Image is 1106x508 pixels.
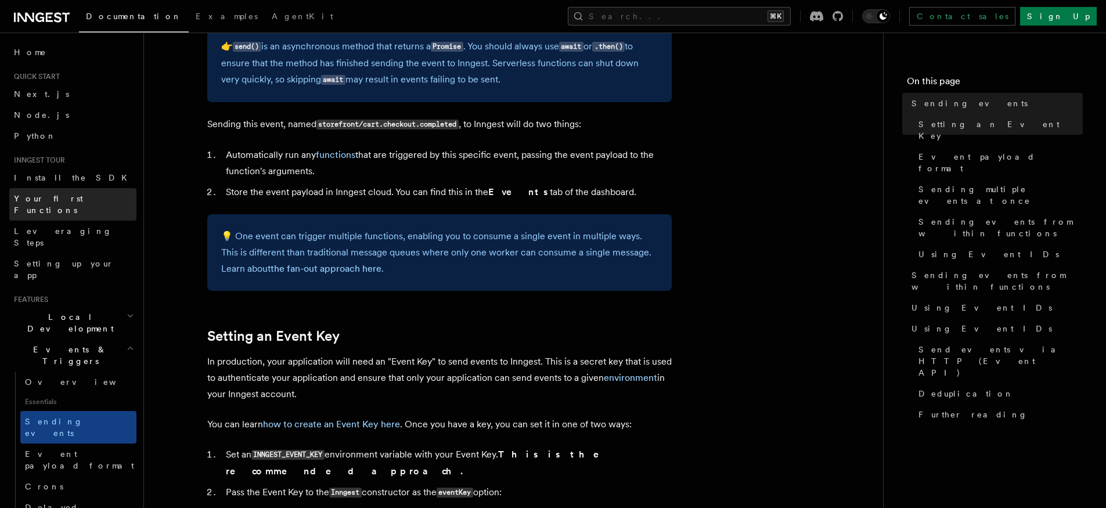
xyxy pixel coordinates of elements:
[9,295,48,304] span: Features
[912,302,1052,314] span: Using Event IDs
[20,476,136,497] a: Crons
[918,388,1014,399] span: Deduplication
[9,105,136,125] a: Node.js
[251,450,325,460] code: INNGEST_EVENT_KEY
[9,125,136,146] a: Python
[918,216,1083,239] span: Sending events from within functions
[20,392,136,411] span: Essentials
[907,318,1083,339] a: Using Event IDs
[14,259,114,280] span: Setting up your app
[914,339,1083,383] a: Send events via HTTP (Event API)
[9,344,127,367] span: Events & Triggers
[918,118,1083,142] span: Setting an Event Key
[221,228,658,277] p: 💡 One event can trigger multiple functions, enabling you to consume a single event in multiple wa...
[907,297,1083,318] a: Using Event IDs
[914,383,1083,404] a: Deduplication
[918,183,1083,207] span: Sending multiple events at once
[912,323,1052,334] span: Using Event IDs
[918,248,1059,260] span: Using Event IDs
[86,12,182,21] span: Documentation
[9,253,136,286] a: Setting up your app
[592,42,625,52] code: .then()
[914,404,1083,425] a: Further reading
[14,46,46,58] span: Home
[14,194,83,215] span: Your first Functions
[25,482,63,491] span: Crons
[9,311,127,334] span: Local Development
[604,372,657,383] a: environment
[9,156,65,165] span: Inngest tour
[909,7,1015,26] a: Contact sales
[14,110,69,120] span: Node.js
[14,173,134,182] span: Install the SDK
[907,74,1083,93] h4: On this page
[20,372,136,392] a: Overview
[271,263,381,274] a: the fan-out approach here
[918,344,1083,379] span: Send events via HTTP (Event API)
[20,411,136,444] a: Sending events
[431,42,463,52] code: Promise
[189,3,265,31] a: Examples
[221,38,658,88] p: 👉 is an asynchronous method that returns a . You should always use or to ensure that the method h...
[196,12,258,21] span: Examples
[1020,7,1097,26] a: Sign Up
[207,116,672,133] p: Sending this event, named , to Inngest will do two things:
[233,42,261,52] code: send()
[912,269,1083,293] span: Sending events from within functions
[20,444,136,476] a: Event payload format
[79,3,189,33] a: Documentation
[14,89,69,99] span: Next.js
[222,184,672,200] li: Store the event payload in Inngest cloud. You can find this in the tab of the dashboard.
[914,244,1083,265] a: Using Event IDs
[207,328,340,344] a: Setting an Event Key
[222,484,672,501] li: Pass the Event Key to the constructor as the option:
[907,265,1083,297] a: Sending events from within functions
[316,120,459,129] code: storefront/cart.checkout.completed
[222,446,672,480] li: Set an environment variable with your Event Key.
[559,42,583,52] code: await
[907,93,1083,114] a: Sending events
[9,307,136,339] button: Local Development
[207,354,672,402] p: In production, your application will need an "Event Key" to send events to Inngest. This is a sec...
[914,179,1083,211] a: Sending multiple events at once
[316,149,355,160] a: functions
[914,211,1083,244] a: Sending events from within functions
[914,114,1083,146] a: Setting an Event Key
[329,488,362,498] code: Inngest
[25,377,145,387] span: Overview
[9,188,136,221] a: Your first Functions
[768,10,784,22] kbd: ⌘K
[912,98,1028,109] span: Sending events
[9,339,136,372] button: Events & Triggers
[14,226,112,247] span: Leveraging Steps
[918,409,1028,420] span: Further reading
[14,131,56,140] span: Python
[914,146,1083,179] a: Event payload format
[321,75,345,85] code: await
[862,9,890,23] button: Toggle dark mode
[222,147,672,179] li: Automatically run any that are triggered by this specific event, passing the event payload to the...
[9,72,60,81] span: Quick start
[488,186,550,197] strong: Events
[9,42,136,63] a: Home
[9,167,136,188] a: Install the SDK
[9,84,136,105] a: Next.js
[226,449,615,477] strong: This is the recommended approach.
[272,12,333,21] span: AgentKit
[9,221,136,253] a: Leveraging Steps
[918,151,1083,174] span: Event payload format
[263,419,400,430] a: how to create an Event Key here
[207,416,672,433] p: You can learn . Once you have a key, you can set it in one of two ways:
[25,417,83,438] span: Sending events
[25,449,134,470] span: Event payload format
[437,488,473,498] code: eventKey
[568,7,791,26] button: Search...⌘K
[265,3,340,31] a: AgentKit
